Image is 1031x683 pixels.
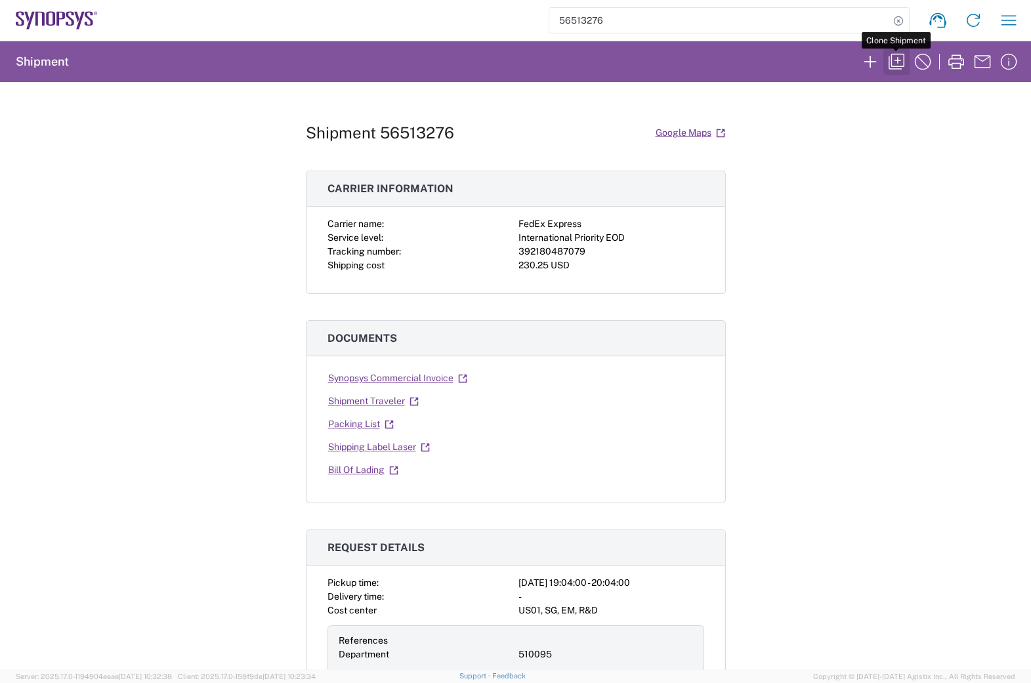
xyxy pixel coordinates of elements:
[327,232,383,243] span: Service level:
[327,390,419,413] a: Shipment Traveler
[813,671,1015,682] span: Copyright © [DATE]-[DATE] Agistix Inc., All Rights Reserved
[339,635,388,646] span: References
[459,672,492,680] a: Support
[306,123,454,142] h1: Shipment 56513276
[327,367,468,390] a: Synopsys Commercial Invoice
[327,605,377,615] span: Cost center
[178,673,316,680] span: Client: 2025.17.0-159f9de
[327,413,394,436] a: Packing List
[518,576,704,590] div: [DATE] 19:04:00 - 20:04:00
[327,459,399,482] a: Bill Of Lading
[492,672,526,680] a: Feedback
[518,590,704,604] div: -
[518,604,704,617] div: US01, SG, EM, R&D
[327,591,384,602] span: Delivery time:
[518,217,704,231] div: FedEx Express
[518,259,704,272] div: 230.25 USD
[327,436,431,459] a: Shipping Label Laser
[16,54,69,70] h2: Shipment
[327,182,453,195] span: Carrier information
[327,577,379,588] span: Pickup time:
[327,260,385,270] span: Shipping cost
[327,246,401,257] span: Tracking number:
[119,673,172,680] span: [DATE] 10:32:38
[327,332,397,344] span: Documents
[263,673,316,680] span: [DATE] 10:23:34
[549,8,889,33] input: Shipment, tracking or reference number
[655,121,726,144] a: Google Maps
[518,245,704,259] div: 392180487079
[327,218,384,229] span: Carrier name:
[339,648,513,661] div: Department
[518,231,704,245] div: International Priority EOD
[518,648,693,661] div: 510095
[327,541,425,554] span: Request details
[16,673,172,680] span: Server: 2025.17.0-1194904eeae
